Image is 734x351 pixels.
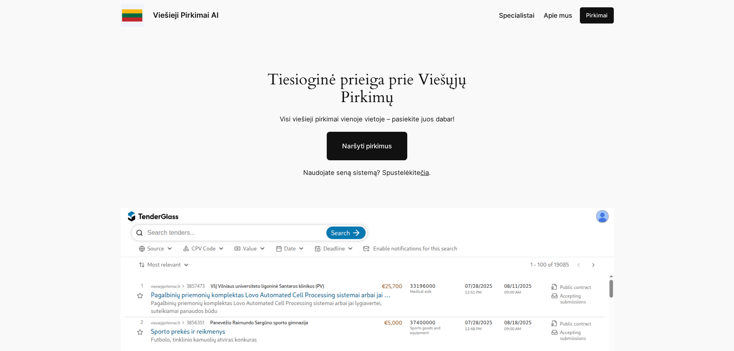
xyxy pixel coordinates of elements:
[258,114,476,124] p: Visi viešieji pirkimai vienoje vietoje – pasiekite juos dabar!
[153,10,218,20] a: Viešieji Pirkimai AI
[499,10,572,20] nav: Navigation
[499,10,534,20] a: Specialistai
[258,71,476,106] h1: Tiesioginė prieiga prie Viešųjų Pirkimų
[544,12,572,19] span: Apie mus
[121,4,144,27] img: Viešieji pirkimai logo
[499,12,534,19] span: Specialistai
[544,10,572,20] a: Apie mus
[580,7,614,24] a: Pirkimai
[248,168,487,178] p: Naudojate seną sistemą? Spustelėkite .
[327,132,407,160] a: Naršyti pirkimus
[420,169,429,176] a: čia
